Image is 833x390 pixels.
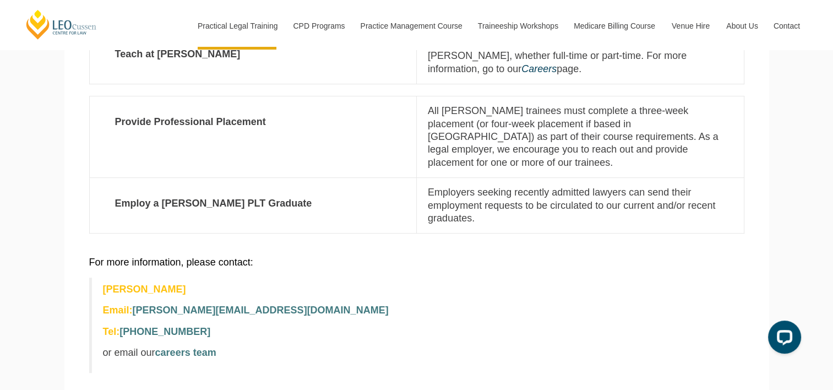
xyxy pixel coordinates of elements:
[25,9,98,40] a: [PERSON_NAME] Centre for Law
[718,2,765,50] a: About Us
[285,2,352,50] a: CPD Programs
[428,37,733,75] p: Many legal practitioners can attest to the rewards of teaching at [PERSON_NAME], whether full-tim...
[89,257,253,268] span: For more information, please contact:
[133,305,389,316] a: [PERSON_NAME][EMAIL_ADDRESS][DOMAIN_NAME]
[101,37,406,72] strong: Teach at [PERSON_NAME]
[101,186,406,221] strong: Employ a [PERSON_NAME] PLT Graduate
[470,2,565,50] a: Traineeship Workshops
[565,2,663,50] a: Medicare Billing Course
[765,2,808,50] a: Contact
[428,105,733,169] p: All [PERSON_NAME] trainees must complete a three-week placement (or four-week placement if based ...
[663,2,718,50] a: Venue Hire
[119,326,210,337] a: [PHONE_NUMBER]
[101,105,406,139] strong: Provide Professional Placement
[103,305,133,316] span: Email:
[103,346,733,359] p: or email our
[759,316,805,362] iframe: LiveChat chat widget
[103,326,120,337] span: Tel:
[428,186,733,225] p: Employers seeking recently admitted lawyers can send their employment requests to be circulated t...
[103,284,186,295] strong: [PERSON_NAME]
[189,2,285,50] a: Practical Legal Training
[521,63,557,74] a: Careers
[155,347,216,358] a: careers team
[352,2,470,50] a: Practice Management Course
